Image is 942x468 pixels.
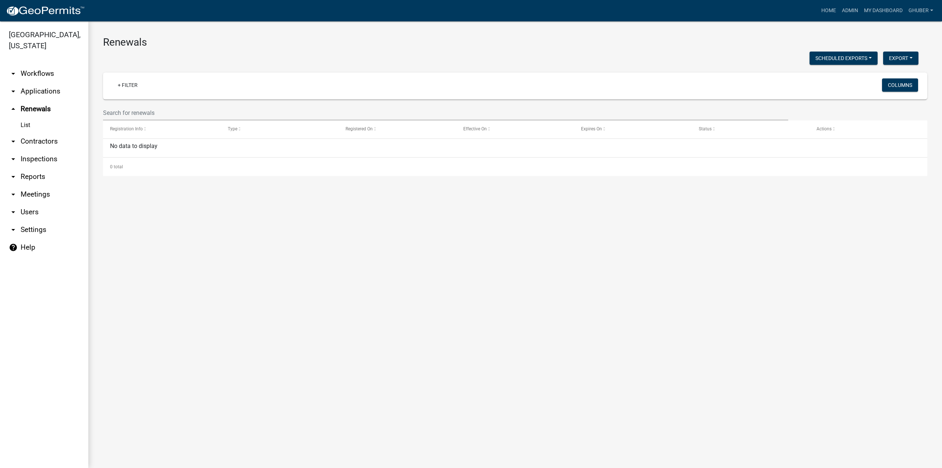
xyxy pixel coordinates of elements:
[339,120,456,138] datatable-header-cell: Registered On
[456,120,574,138] datatable-header-cell: Effective On
[9,137,18,146] i: arrow_drop_down
[9,243,18,252] i: help
[699,126,712,131] span: Status
[9,225,18,234] i: arrow_drop_down
[810,120,927,138] datatable-header-cell: Actions
[346,126,373,131] span: Registered On
[883,52,918,65] button: Export
[103,139,927,157] div: No data to display
[818,4,839,18] a: Home
[103,158,927,176] div: 0 total
[581,126,602,131] span: Expires On
[692,120,810,138] datatable-header-cell: Status
[906,4,936,18] a: GHuber
[9,69,18,78] i: arrow_drop_down
[9,105,18,113] i: arrow_drop_up
[9,87,18,96] i: arrow_drop_down
[103,36,927,49] h3: Renewals
[9,172,18,181] i: arrow_drop_down
[882,78,918,92] button: Columns
[112,78,144,92] a: + Filter
[103,105,788,120] input: Search for renewals
[574,120,692,138] datatable-header-cell: Expires On
[861,4,906,18] a: My Dashboard
[103,120,221,138] datatable-header-cell: Registration Info
[463,126,487,131] span: Effective On
[9,155,18,163] i: arrow_drop_down
[839,4,861,18] a: Admin
[228,126,237,131] span: Type
[221,120,339,138] datatable-header-cell: Type
[9,190,18,199] i: arrow_drop_down
[810,52,878,65] button: Scheduled Exports
[110,126,143,131] span: Registration Info
[9,208,18,217] i: arrow_drop_down
[817,126,832,131] span: Actions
